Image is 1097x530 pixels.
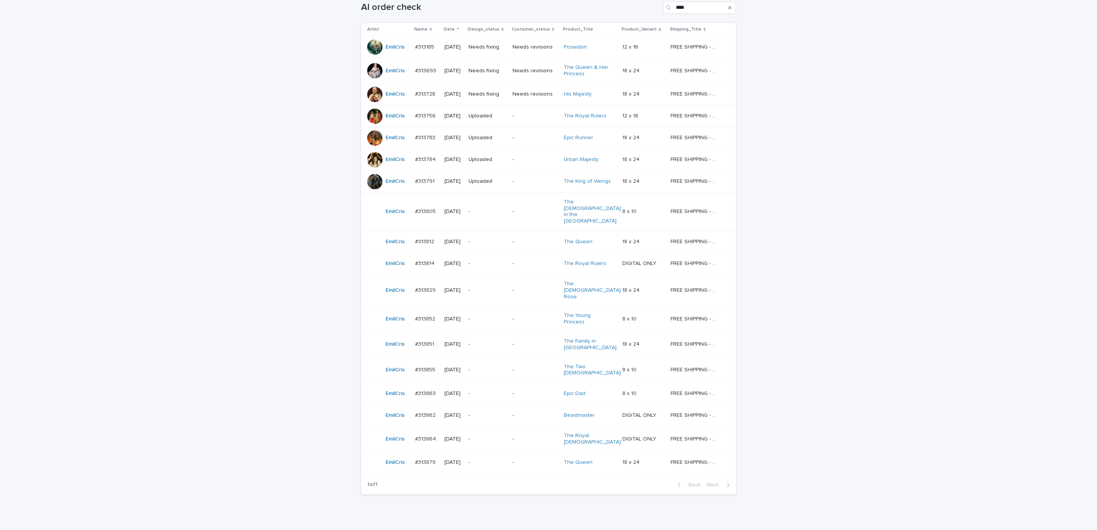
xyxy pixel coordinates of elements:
p: FREE SHIPPING - preview in 1-2 business days, after your approval delivery will take 5-10 b.d. [671,389,720,397]
a: The Queen [564,459,592,466]
p: 18 x 24 [622,155,641,163]
p: - [469,436,506,442]
p: FREE SHIPPING - preview in 1-2 business days, after your approval delivery will take 5-10 b.d. [671,111,720,119]
p: [DATE] [444,178,462,185]
tr: EmilCris #313728#313728 [DATE]Needs fixingNeeds revisionsHis Majesty 18 x 2418 x 24 FREE SHIPPING... [361,83,736,105]
p: - [469,287,506,294]
a: EmilCris [386,287,405,294]
p: - [513,316,558,322]
a: The [DEMOGRAPHIC_DATA] Rose [564,281,621,300]
tr: EmilCris #313812#313812 [DATE]--The Queen 18 x 2418 x 24 FREE SHIPPING - preview in 1-2 business ... [361,231,736,252]
p: FREE SHIPPING - preview in 1-2 business days, after your approval delivery will take 5-10 b.d. [671,177,720,185]
p: Product_Title [563,25,593,34]
tr: EmilCris #313852#313852 [DATE]--The Young Princess 8 x 108 x 10 FREE SHIPPING - preview in 1-2 bu... [361,306,736,332]
a: EmilCris [386,367,405,373]
p: 8 x 10 [622,389,638,397]
a: EmilCris [386,68,405,74]
a: Poseidon [564,44,587,50]
p: 8 x 10 [622,365,638,373]
p: DIGITAL ONLY [622,259,658,267]
p: [DATE] [444,459,462,466]
p: Needs fixing [469,44,506,50]
p: [DATE] [444,68,462,74]
p: DIGITAL ONLY [622,434,658,442]
tr: EmilCris #313756#313756 [DATE]Uploaded-The Royal Rulers 12 x 1612 x 16 FREE SHIPPING - preview in... [361,105,736,127]
input: Search [663,2,736,14]
p: Date [444,25,455,34]
p: #313863 [415,389,437,397]
p: #313756 [415,111,437,119]
p: #313693 [415,66,438,74]
p: Product_Variant [622,25,657,34]
p: 18 x 24 [622,458,641,466]
tr: EmilCris #313863#313863 [DATE]--Epic Dad 8 x 108 x 10 FREE SHIPPING - preview in 1-2 business day... [361,383,736,405]
p: [DATE] [444,412,462,419]
a: The Royal Rulers [564,260,606,267]
a: EmilCris [386,44,405,50]
p: - [513,287,558,294]
tr: EmilCris #313864#313864 [DATE]--The Royal [DEMOGRAPHIC_DATA] DIGITAL ONLYDIGITAL ONLY FREE SHIPPI... [361,426,736,452]
p: #313855 [415,365,437,373]
p: FREE SHIPPING - preview in 1-2 business days, after your approval delivery will take 5-10 b.d. [671,314,720,322]
p: 18 x 24 [622,66,641,74]
p: 12 x 16 [622,111,640,119]
tr: EmilCris #313783#313783 [DATE]Uploaded-Epic Runner 18 x 2418 x 24 FREE SHIPPING - preview in 1-2 ... [361,127,736,149]
p: Uploaded [469,156,506,163]
p: - [469,459,506,466]
p: 18 x 24 [622,286,641,294]
p: FREE SHIPPING - preview in 1-2 business days, after your approval delivery will take 5-10 b.d. [671,237,720,245]
p: - [513,436,558,442]
p: #313851 [415,340,436,348]
p: [DATE] [444,91,462,98]
a: Epic Runner [564,135,593,141]
p: - [513,113,558,119]
a: The Queen & Her Princess [564,64,612,77]
p: - [513,178,558,185]
a: The [DEMOGRAPHIC_DATA] in the [GEOGRAPHIC_DATA] [564,199,621,224]
a: The Queen [564,239,592,245]
p: Needs fixing [469,68,506,74]
p: 18 x 24 [622,89,641,98]
p: - [513,208,558,215]
h1: AI order check [361,2,660,13]
p: Needs revisions [513,68,558,74]
p: - [513,239,558,245]
a: EmilCris [386,436,405,442]
p: - [513,135,558,141]
tr: EmilCris #313784#313784 [DATE]Uploaded-Urban Majesty 18 x 2418 x 24 FREE SHIPPING - preview in 1-... [361,149,736,171]
p: FREE SHIPPING - preview in 1-2 business days, after your approval delivery will take 5-10 b.d. [671,259,720,267]
p: FREE SHIPPING - preview in 1-2 business days, after your approval delivery will take 5-10 b.d. [671,434,720,442]
p: - [469,390,506,397]
a: The Two [DEMOGRAPHIC_DATA] [564,364,621,377]
p: [DATE] [444,113,462,119]
p: 18 x 24 [622,340,641,348]
p: FREE SHIPPING - preview in 1-2 business days, after your approval delivery will take 5-10 b.d. [671,365,720,373]
p: Uploaded [469,113,506,119]
p: [DATE] [444,367,462,373]
p: [DATE] [444,316,462,322]
a: EmilCris [386,316,405,322]
p: DIGITAL ONLY [622,411,658,419]
p: [DATE] [444,156,462,163]
p: Name [414,25,428,34]
p: #313728 [415,89,437,98]
p: Uploaded [469,135,506,141]
a: Urban Majesty [564,156,599,163]
a: The Family in [GEOGRAPHIC_DATA] [564,338,617,351]
p: - [469,260,506,267]
a: EmilCris [386,459,405,466]
p: - [469,341,506,348]
p: [DATE] [444,44,462,50]
tr: EmilCris #313829#313829 [DATE]--The [DEMOGRAPHIC_DATA] Rose 18 x 2418 x 24 FREE SHIPPING - previe... [361,274,736,306]
p: - [513,341,558,348]
p: FREE SHIPPING - preview in 1-2 business days, after your approval delivery will take 5-10 b.d. [671,286,720,294]
a: EmilCris [386,341,405,348]
p: FREE SHIPPING - preview in 1-2 business days, after your approval delivery will take 5-10 b.d. [671,458,720,466]
a: EmilCris [386,412,405,419]
a: The Young Princess [564,312,612,325]
p: Artist [367,25,379,34]
p: #313185 [415,42,436,50]
p: Needs revisions [513,91,558,98]
p: FREE SHIPPING - preview in 1-2 business days, after your approval delivery will take 5-10 b.d. [671,340,720,348]
a: EmilCris [386,239,405,245]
